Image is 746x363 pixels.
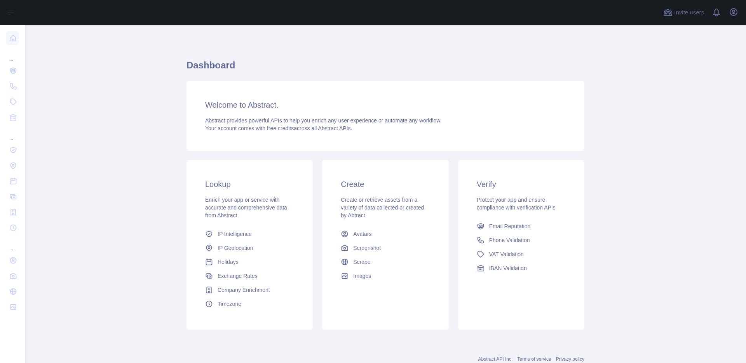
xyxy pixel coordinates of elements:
[353,230,371,238] span: Avatars
[353,258,370,266] span: Scrape
[205,125,352,131] span: Your account comes with across all Abstract APIs.
[218,258,239,266] span: Holidays
[6,236,19,252] div: ...
[205,117,442,124] span: Abstract provides powerful APIs to help you enrich any user experience or automate any workflow.
[202,241,297,255] a: IP Geolocation
[202,255,297,269] a: Holidays
[489,264,527,272] span: IBAN Validation
[353,244,381,252] span: Screenshot
[338,269,433,283] a: Images
[478,356,513,362] a: Abstract API Inc.
[218,230,252,238] span: IP Intelligence
[341,197,424,218] span: Create or retrieve assets from a variety of data collected or created by Abtract
[338,241,433,255] a: Screenshot
[517,356,551,362] a: Terms of service
[477,179,566,190] h3: Verify
[6,47,19,62] div: ...
[341,179,430,190] h3: Create
[474,247,569,261] a: VAT Validation
[205,197,287,218] span: Enrich your app or service with accurate and comprehensive data from Abstract
[674,8,704,17] span: Invite users
[556,356,584,362] a: Privacy policy
[474,233,569,247] a: Phone Validation
[489,250,524,258] span: VAT Validation
[218,272,258,280] span: Exchange Rates
[202,269,297,283] a: Exchange Rates
[338,255,433,269] a: Scrape
[218,244,253,252] span: IP Geolocation
[489,222,531,230] span: Email Reputation
[662,6,706,19] button: Invite users
[205,99,566,110] h3: Welcome to Abstract.
[6,126,19,141] div: ...
[267,125,294,131] span: free credits
[202,283,297,297] a: Company Enrichment
[205,179,294,190] h3: Lookup
[202,227,297,241] a: IP Intelligence
[202,297,297,311] a: Timezone
[353,272,371,280] span: Images
[489,236,530,244] span: Phone Validation
[474,219,569,233] a: Email Reputation
[338,227,433,241] a: Avatars
[218,286,270,294] span: Company Enrichment
[474,261,569,275] a: IBAN Validation
[186,59,584,78] h1: Dashboard
[477,197,556,211] span: Protect your app and ensure compliance with verification APIs
[218,300,241,308] span: Timezone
